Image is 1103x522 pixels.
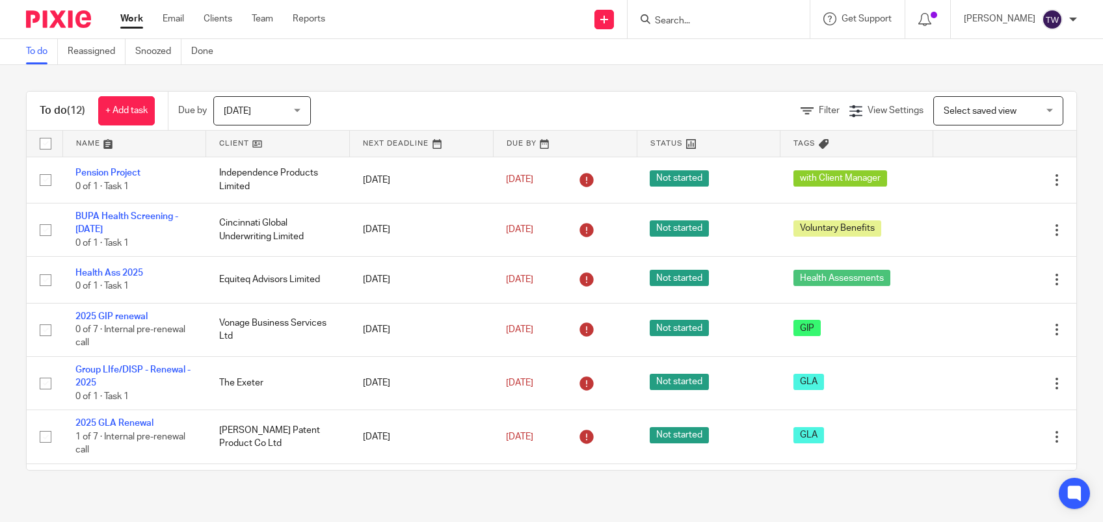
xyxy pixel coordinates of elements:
span: Select saved view [944,107,1017,116]
span: Not started [650,170,709,187]
span: GLA [793,374,824,390]
span: [DATE] [506,325,533,334]
span: 0 of 1 · Task 1 [75,182,129,191]
a: + Add task [98,96,155,125]
a: BUPA Health Screening - [DATE] [75,212,178,234]
span: 0 of 7 · Internal pre-renewal call [75,325,185,348]
td: [DATE] [350,410,494,463]
p: [PERSON_NAME] [964,12,1035,25]
span: View Settings [868,106,924,115]
span: Filter [819,106,840,115]
a: Health Ass 2025 [75,268,143,278]
span: Not started [650,374,709,390]
a: Team [252,12,273,25]
span: 0 of 1 · Task 1 [75,239,129,248]
span: 0 of 1 · Task 1 [75,392,129,401]
a: 2025 GIP renewal [75,312,148,321]
a: Done [191,39,223,64]
span: Tags [793,140,816,147]
span: [DATE] [506,378,533,387]
input: Search [654,16,771,27]
span: [DATE] [506,275,533,284]
a: Group LIfe/DISP - Renewal - 2025 [75,365,191,387]
span: GIP [793,320,821,336]
span: 1 of 7 · Internal pre-renewal call [75,432,185,455]
a: 2025 GLA Renewal [75,419,153,428]
td: [DATE] [350,203,494,256]
td: [DATE] [350,463,494,517]
span: with Client Manager [793,170,887,187]
span: Health Assessments [793,270,890,286]
a: Reassigned [68,39,126,64]
td: [DATE] [350,257,494,303]
span: Not started [650,427,709,443]
p: Due by [178,104,207,117]
td: Independence Products Limited [206,157,350,203]
span: Not started [650,270,709,286]
td: [PERSON_NAME] Patent Product Co Ltd [206,410,350,463]
a: To do [26,39,58,64]
span: 0 of 1 · Task 1 [75,281,129,291]
td: [DATE] [350,303,494,356]
span: Not started [650,320,709,336]
td: [DATE] [350,357,494,410]
img: Pixie [26,10,91,28]
span: (12) [67,105,85,116]
span: Voluntary Benefits [793,220,881,237]
span: [DATE] [506,225,533,234]
a: Snoozed [135,39,181,64]
a: Email [163,12,184,25]
td: Vonage Business Services Ltd [206,303,350,356]
span: Not started [650,220,709,237]
a: Reports [293,12,325,25]
span: [DATE] [224,107,251,116]
span: GLA [793,427,824,443]
img: svg%3E [1042,9,1063,30]
td: Equiteq Advisors Limited [206,257,350,303]
h1: To do [40,104,85,118]
td: Equiteq Advisors Limited [206,463,350,517]
a: Work [120,12,143,25]
td: Cincinnati Global Underwriting Limited [206,203,350,256]
td: The Exeter [206,357,350,410]
a: Pension Project [75,168,140,177]
span: [DATE] [506,432,533,441]
span: Get Support [842,14,892,23]
a: Clients [204,12,232,25]
span: [DATE] [506,176,533,185]
td: [DATE] [350,157,494,203]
